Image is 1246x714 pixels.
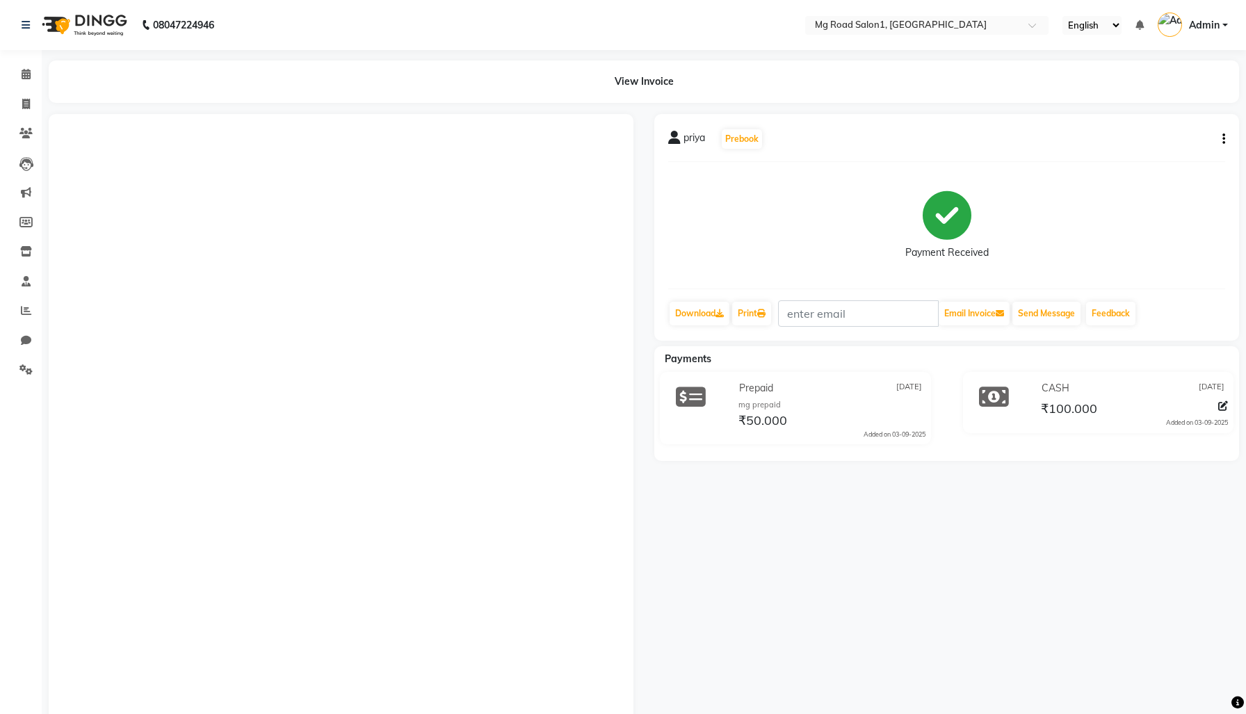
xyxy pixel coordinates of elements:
[1041,400,1097,420] span: ₹100.000
[1166,418,1228,428] div: Added on 03-09-2025
[738,412,787,432] span: ₹50.000
[1189,18,1220,33] span: Admin
[1042,381,1069,396] span: CASH
[738,399,925,411] div: mg prepaid
[1012,302,1081,325] button: Send Message
[49,60,1239,103] div: View Invoice
[896,381,922,396] span: [DATE]
[35,6,131,44] img: logo
[670,302,729,325] a: Download
[732,302,771,325] a: Print
[1158,13,1182,37] img: Admin
[905,245,989,260] div: Payment Received
[739,381,773,396] span: Prepaid
[722,129,762,149] button: Prebook
[683,131,705,150] span: priya
[939,302,1010,325] button: Email Invoice
[153,6,214,44] b: 08047224946
[778,300,939,327] input: enter email
[665,352,711,365] span: Payments
[1199,381,1224,396] span: [DATE]
[864,430,925,439] div: Added on 03-09-2025
[1086,302,1135,325] a: Feedback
